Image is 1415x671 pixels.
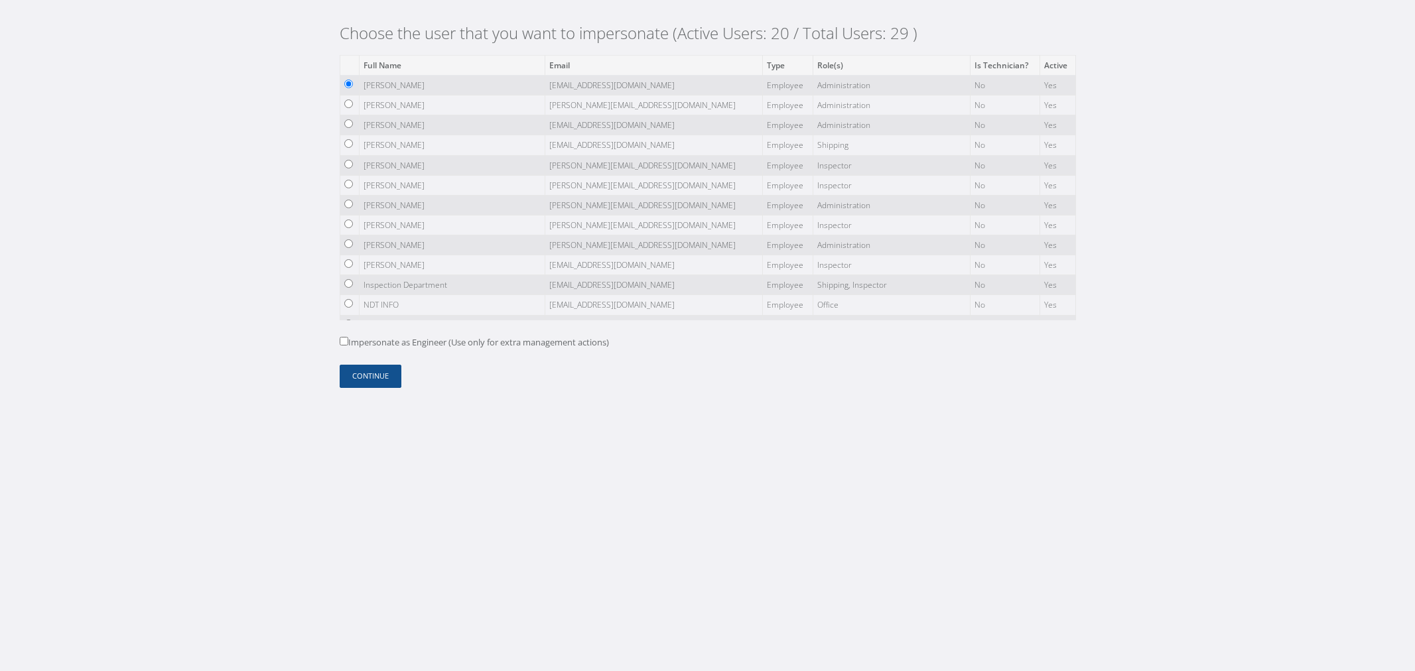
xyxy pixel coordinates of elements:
td: [PERSON_NAME] [359,135,545,155]
td: [PERSON_NAME][EMAIL_ADDRESS][DOMAIN_NAME] [545,195,762,215]
th: Is Technician? [970,55,1040,75]
td: No [970,235,1040,255]
td: Employee [763,215,813,235]
td: Yes [1040,115,1075,135]
td: Employee [763,155,813,175]
label: Impersonate as Engineer (Use only for extra management actions) [340,336,609,349]
td: [PERSON_NAME] [359,95,545,115]
td: No [970,255,1040,275]
td: Employee [763,275,813,295]
td: Yes [1040,215,1075,235]
td: [PERSON_NAME][EMAIL_ADDRESS][DOMAIN_NAME] [545,155,762,175]
td: Employee [763,195,813,215]
th: Email [545,55,762,75]
td: Office [813,295,971,315]
td: Employee [763,135,813,155]
td: No [970,95,1040,115]
td: [EMAIL_ADDRESS][DOMAIN_NAME] [545,115,762,135]
button: Continue [340,365,401,388]
td: Inspector [813,155,971,175]
td: Shipping, Inspector [813,275,971,295]
td: Employee [763,235,813,255]
td: Inspector [813,215,971,235]
td: [EMAIL_ADDRESS][DOMAIN_NAME] [545,255,762,275]
td: [PERSON_NAME] [359,235,545,255]
td: Employee [763,95,813,115]
td: [EMAIL_ADDRESS][DOMAIN_NAME] [545,275,762,295]
th: Type [763,55,813,75]
td: Yes [1040,255,1075,275]
td: [EMAIL_ADDRESS][DOMAIN_NAME] [545,75,762,95]
td: Administration [813,115,971,135]
td: No [970,295,1040,315]
td: [PERSON_NAME] [359,215,545,235]
th: Active [1040,55,1075,75]
td: Inspector [813,255,971,275]
td: [PERSON_NAME][EMAIL_ADDRESS][DOMAIN_NAME] [545,235,762,255]
td: Inspection Department [359,275,545,295]
h2: Choose the user that you want to impersonate (Active Users: 20 / Total Users: 29 ) [340,24,1076,43]
td: No [970,195,1040,215]
td: NDT INFO [359,295,545,315]
td: Yes [1040,295,1075,315]
th: Role(s) [813,55,971,75]
td: Administration [813,95,971,115]
td: Employee [763,115,813,135]
td: Employee [763,255,813,275]
td: [EMAIL_ADDRESS][DOMAIN_NAME] [545,135,762,155]
td: No [970,115,1040,135]
td: Yes [1040,175,1075,195]
td: Yes [1040,95,1075,115]
td: Employee [763,75,813,95]
td: Administration [813,235,971,255]
td: Employee [763,175,813,195]
td: Yes [1040,135,1075,155]
td: Administration [813,195,971,215]
td: [PERSON_NAME] [359,315,545,335]
td: [EMAIL_ADDRESS][DOMAIN_NAME] [545,295,762,315]
td: [PERSON_NAME] [359,255,545,275]
td: [PERSON_NAME] [359,175,545,195]
td: Employee [763,295,813,315]
td: [PERSON_NAME][EMAIL_ADDRESS][DOMAIN_NAME] [545,315,762,335]
td: Inspector [813,175,971,195]
td: No [970,155,1040,175]
td: [PERSON_NAME] [359,195,545,215]
td: Employee [763,315,813,335]
td: No [970,315,1040,335]
td: [PERSON_NAME] [359,115,545,135]
td: No [970,135,1040,155]
td: Yes [1040,315,1075,335]
td: Yes [1040,235,1075,255]
td: Shipping [813,135,971,155]
td: Yes [1040,195,1075,215]
td: No [970,175,1040,195]
td: [PERSON_NAME] [359,155,545,175]
td: No [970,275,1040,295]
td: No [970,215,1040,235]
td: [PERSON_NAME][EMAIL_ADDRESS][DOMAIN_NAME] [545,175,762,195]
td: [PERSON_NAME] [359,75,545,95]
th: Full Name [359,55,545,75]
td: Administration [813,75,971,95]
td: Yes [1040,275,1075,295]
td: Yes [1040,155,1075,175]
td: Yes [1040,75,1075,95]
td: [PERSON_NAME][EMAIL_ADDRESS][DOMAIN_NAME] [545,95,762,115]
td: Inspector [813,315,971,335]
td: [PERSON_NAME][EMAIL_ADDRESS][DOMAIN_NAME] [545,215,762,235]
td: No [970,75,1040,95]
input: Impersonate as Engineer (Use only for extra management actions) [340,337,348,345]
